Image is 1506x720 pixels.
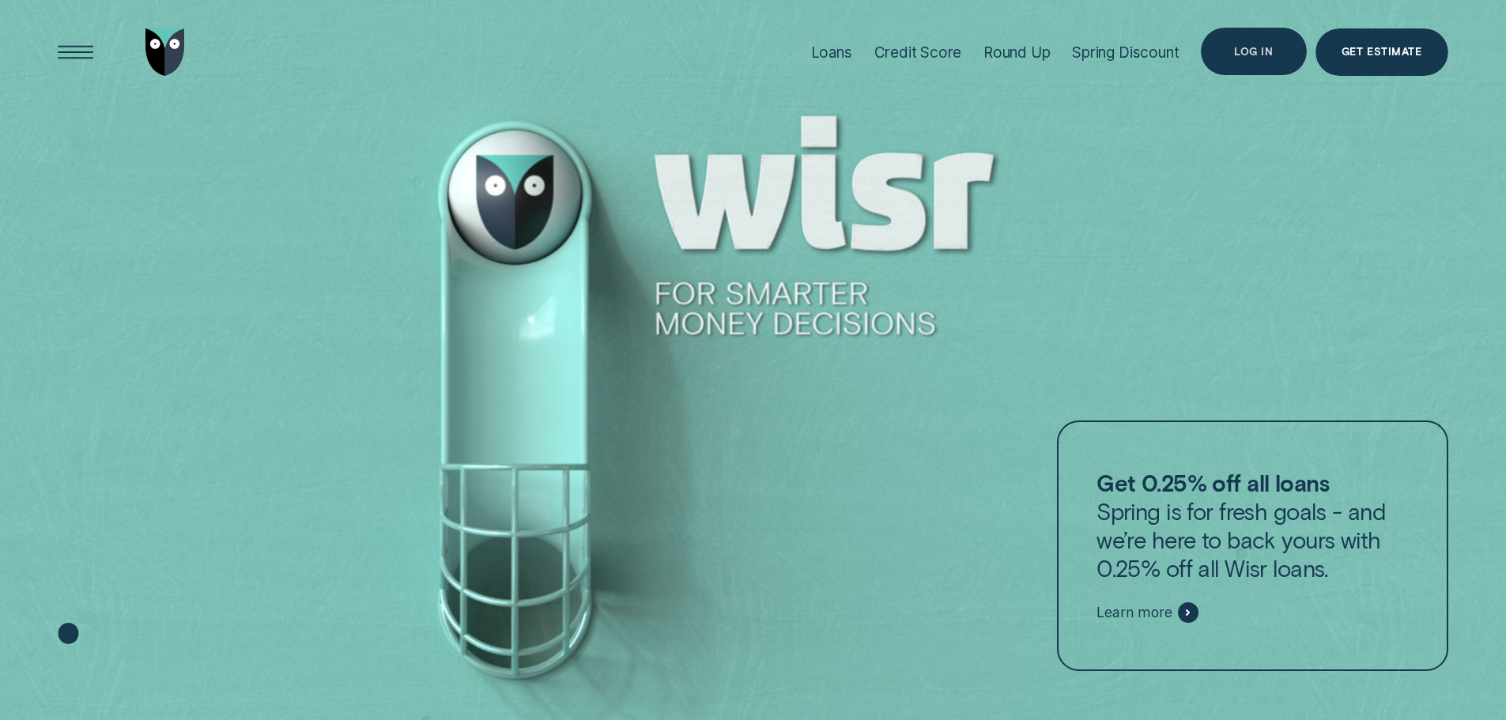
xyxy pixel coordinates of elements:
span: Learn more [1096,604,1172,621]
div: Loans [811,43,852,62]
div: Credit Score [874,43,962,62]
a: Get Estimate [1315,28,1448,76]
button: Log in [1201,28,1306,75]
strong: Get 0.25% off all loans [1096,469,1329,496]
p: Spring is for fresh goals - and we’re here to back yours with 0.25% off all Wisr loans. [1096,469,1408,582]
div: Round Up [983,43,1051,62]
a: Get 0.25% off all loansSpring is for fresh goals - and we’re here to back yours with 0.25% off al... [1057,420,1447,672]
div: Spring Discount [1072,43,1179,62]
div: Log in [1234,47,1273,56]
img: Wisr [145,28,185,76]
button: Open Menu [52,28,100,76]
